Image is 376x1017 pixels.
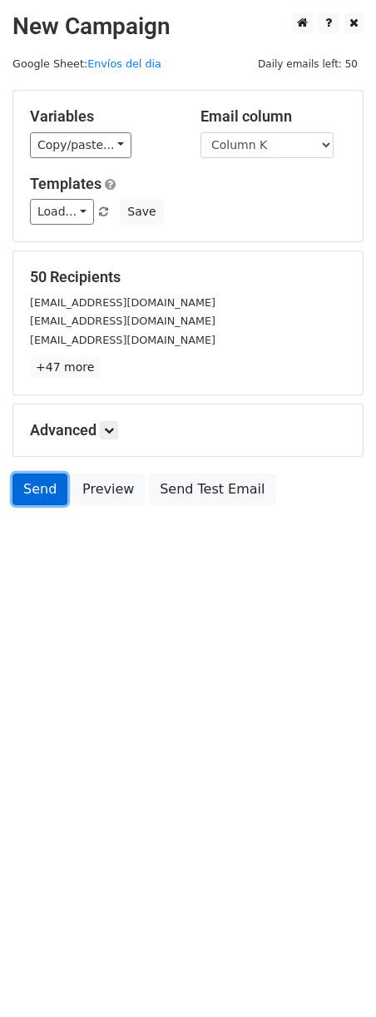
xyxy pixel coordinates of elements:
[30,132,131,158] a: Copy/paste...
[72,474,145,505] a: Preview
[12,57,161,70] small: Google Sheet:
[252,57,364,70] a: Daily emails left: 50
[120,199,163,225] button: Save
[30,357,100,378] a: +47 more
[200,107,346,126] h5: Email column
[30,175,101,192] a: Templates
[30,107,176,126] h5: Variables
[30,315,215,327] small: [EMAIL_ADDRESS][DOMAIN_NAME]
[30,296,215,309] small: [EMAIL_ADDRESS][DOMAIN_NAME]
[12,474,67,505] a: Send
[87,57,161,70] a: Envíos del dia
[30,199,94,225] a: Load...
[30,421,346,439] h5: Advanced
[12,12,364,41] h2: New Campaign
[252,55,364,73] span: Daily emails left: 50
[30,334,215,346] small: [EMAIL_ADDRESS][DOMAIN_NAME]
[293,937,376,1017] iframe: Chat Widget
[293,937,376,1017] div: Widget de chat
[30,268,346,286] h5: 50 Recipients
[149,474,275,505] a: Send Test Email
